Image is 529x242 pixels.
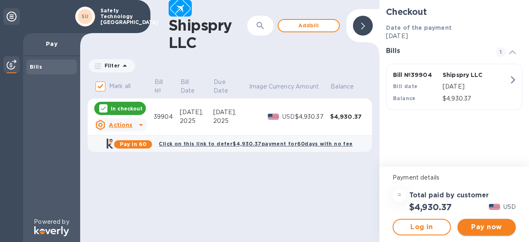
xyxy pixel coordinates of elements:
[282,113,295,121] p: USD
[409,192,489,199] h3: Total paid by customer
[330,113,365,121] div: $4,930.37
[295,113,330,121] div: $4,930.37
[34,218,69,226] p: Powered by
[393,173,516,182] p: Payment details
[285,21,332,31] span: Add bill
[34,226,69,236] img: Logo
[393,219,451,235] button: Log in
[386,7,522,17] h2: Checkout
[159,141,353,147] b: Click on this link to defer $4,930.37 payment for 60 days with no fee
[386,32,522,41] p: [DATE]
[120,141,147,147] b: Pay in 60
[169,17,247,51] h1: Shipspry LLC
[400,222,443,232] span: Log in
[443,94,509,103] p: $4,930.37
[101,62,120,69] p: Filter
[458,219,516,235] button: Pay now
[386,64,522,110] button: Bill №39904Shipspry LLCBill date[DATE]Balance$4,930.37
[393,83,418,89] b: Bill date
[386,24,452,31] b: Date of the payment
[181,78,212,95] span: Bill Date
[386,47,486,55] h3: Bills
[503,203,516,211] p: USD
[496,47,506,57] span: 1
[154,113,180,121] div: 39904
[331,82,365,91] span: Balance
[393,189,406,202] div: =
[269,82,294,91] p: Currency
[278,19,340,32] button: Addbill
[30,64,42,70] b: Bills
[100,8,142,25] p: Safety Technology [GEOGRAPHIC_DATA]
[109,82,131,91] p: Mark all
[489,204,500,210] img: USD
[214,78,248,95] span: Due Date
[393,71,439,79] p: Bill № 39904
[213,108,248,117] div: [DATE],
[295,82,329,91] span: Amount
[443,82,509,91] p: [DATE]
[268,114,279,120] img: USD
[295,82,319,91] p: Amount
[331,82,354,91] p: Balance
[180,108,213,117] div: [DATE],
[443,71,489,79] p: Shipspry LLC
[30,40,74,48] p: Pay
[180,117,213,125] div: 2025
[409,202,451,212] h2: $4,930.37
[464,222,509,232] span: Pay now
[181,78,202,95] p: Bill Date
[111,105,143,112] p: In checkout
[214,78,237,95] p: Due Date
[249,82,267,91] p: Image
[109,122,132,128] u: Actions
[393,95,416,101] b: Balance
[155,78,169,95] p: Bill №
[213,117,248,125] div: 2025
[81,13,89,19] b: SU
[155,78,179,95] span: Bill №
